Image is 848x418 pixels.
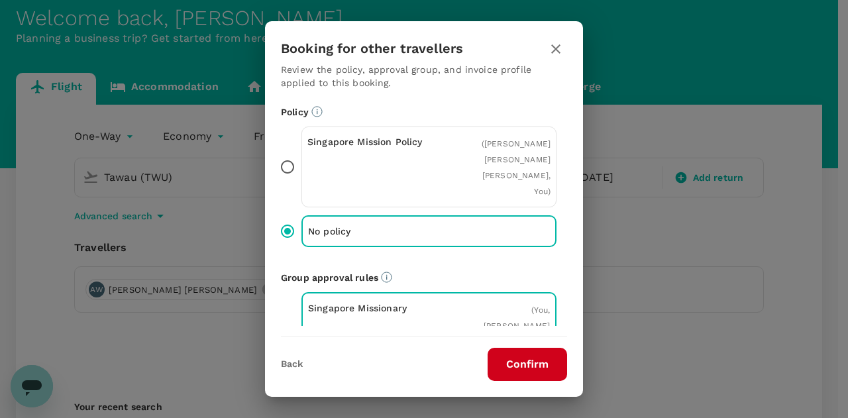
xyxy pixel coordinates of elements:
svg: Booking restrictions are based on the selected travel policy. [311,106,323,117]
p: Singapore Missionary [308,301,429,315]
svg: Default approvers or custom approval rules (if available) are based on the user group. [381,272,392,283]
p: No policy [308,225,429,238]
span: ( [PERSON_NAME] [PERSON_NAME] [PERSON_NAME], You ) [482,139,551,196]
button: Confirm [488,348,567,381]
h3: Booking for other travellers [281,41,463,56]
button: Back [281,359,303,370]
p: Policy [281,105,567,119]
p: Review the policy, approval group, and invoice profile applied to this booking. [281,63,567,89]
p: Group approval rules [281,271,567,284]
p: Singapore Mission Policy [307,135,429,148]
